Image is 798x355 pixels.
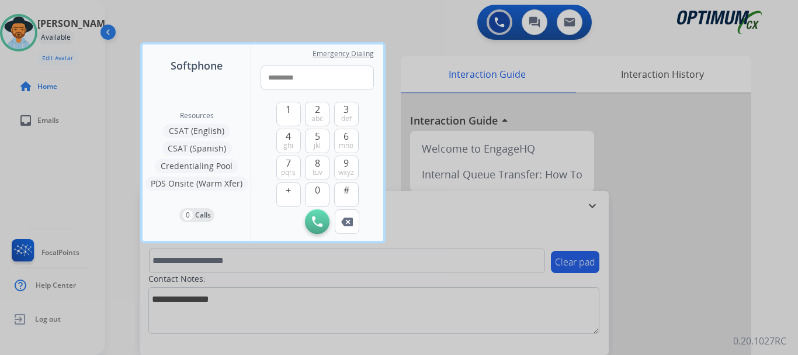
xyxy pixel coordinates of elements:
img: call-button [341,218,353,226]
p: Calls [195,210,211,220]
button: CSAT (English) [163,124,230,138]
button: 4ghi [276,129,301,153]
span: jkl [314,141,321,150]
span: pqrs [281,168,296,177]
span: wxyz [338,168,354,177]
span: + [286,183,291,197]
button: 1 [276,102,301,126]
span: 9 [344,156,349,170]
button: 0 [305,182,329,207]
button: 2abc [305,102,329,126]
img: call-button [312,216,322,227]
span: 2 [315,102,320,116]
span: 8 [315,156,320,170]
span: 1 [286,102,291,116]
span: def [341,114,352,123]
button: 9wxyz [334,156,359,180]
button: CSAT (Spanish) [162,142,232,156]
span: mno [339,141,353,150]
p: 0.20.1027RC [733,334,786,348]
button: 8tuv [305,156,329,180]
span: abc [311,114,323,123]
span: Resources [180,111,214,120]
button: 0Calls [179,208,214,222]
button: PDS Onsite (Warm Xfer) [145,177,248,191]
span: 0 [315,183,320,197]
button: 6mno [334,129,359,153]
span: 6 [344,129,349,143]
button: 5jkl [305,129,329,153]
span: Softphone [171,57,223,74]
button: 3def [334,102,359,126]
span: 4 [286,129,291,143]
span: tuv [313,168,322,177]
button: 7pqrs [276,156,301,180]
span: Emergency Dialing [313,49,374,58]
button: + [276,182,301,207]
span: 5 [315,129,320,143]
span: 3 [344,102,349,116]
p: 0 [183,210,193,220]
span: 7 [286,156,291,170]
button: Credentialing Pool [155,159,238,173]
span: # [344,183,349,197]
button: # [334,182,359,207]
span: ghi [283,141,293,150]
